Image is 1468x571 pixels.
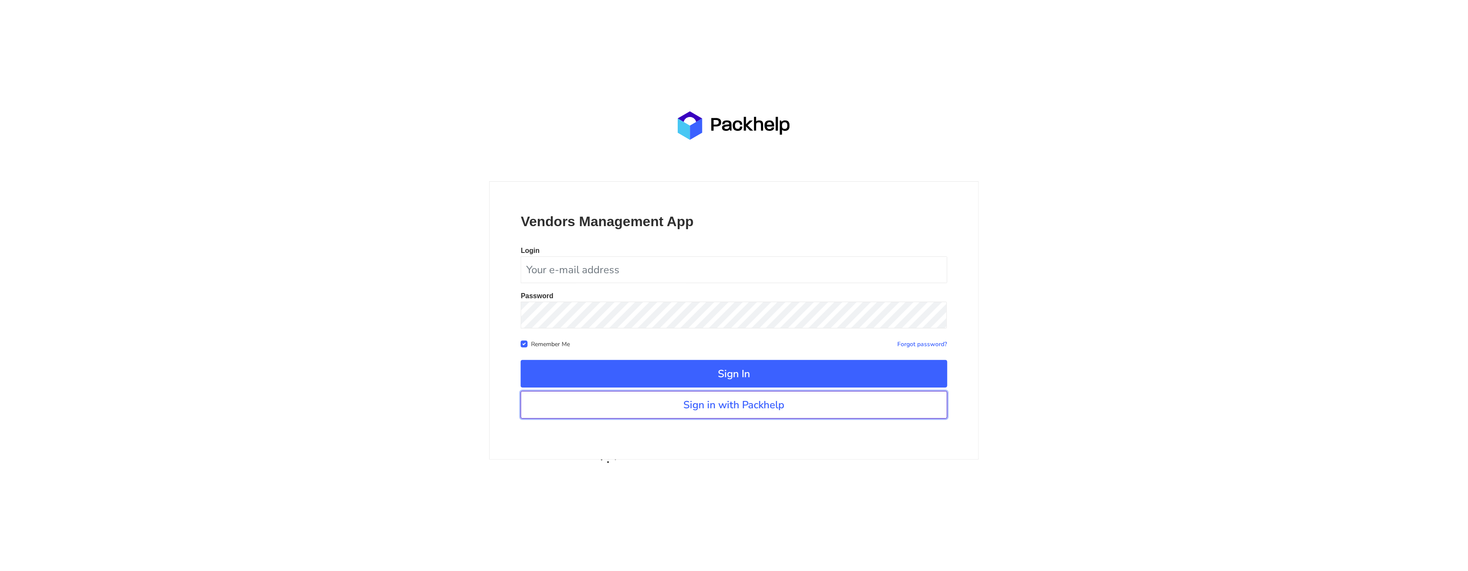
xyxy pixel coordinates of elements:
[521,256,947,283] input: Your e-mail address
[521,391,947,419] a: Sign in with Packhelp
[521,247,947,254] p: Login
[521,293,947,300] p: Password
[531,339,570,348] label: Remember Me
[521,213,947,230] p: Vendors Management App
[898,340,947,348] a: Forgot password?
[521,360,947,388] button: Sign In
